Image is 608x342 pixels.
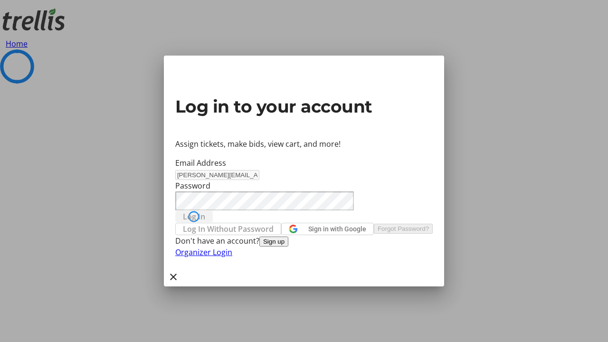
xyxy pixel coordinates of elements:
[175,235,433,247] div: Don't have an account?
[175,180,210,191] label: Password
[175,158,226,168] label: Email Address
[175,138,433,150] p: Assign tickets, make bids, view cart, and more!
[374,224,433,234] button: Forgot Password?
[175,247,232,257] a: Organizer Login
[164,267,183,286] button: Close
[175,170,259,180] input: Email Address
[175,94,433,119] h2: Log in to your account
[259,237,288,247] button: Sign up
